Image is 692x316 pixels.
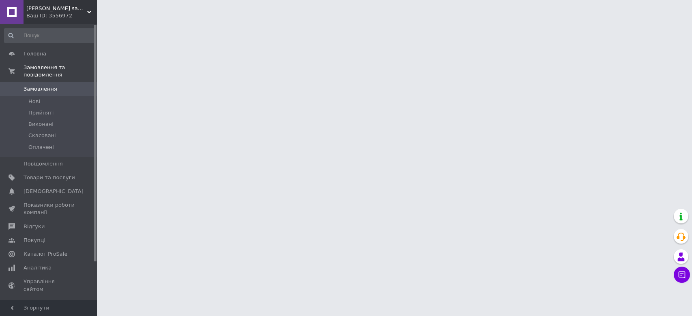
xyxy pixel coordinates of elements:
[24,299,75,314] span: Гаманець компанії
[24,174,75,181] span: Товари та послуги
[24,250,67,258] span: Каталог ProSale
[24,237,45,244] span: Покупці
[24,188,84,195] span: [DEMOGRAPHIC_DATA]
[24,50,46,57] span: Головна
[24,64,97,78] span: Замовлення та повідомлення
[24,278,75,293] span: Управління сайтом
[28,98,40,105] span: Нові
[28,144,54,151] span: Оплачені
[24,85,57,93] span: Замовлення
[26,12,97,19] div: Ваш ID: 3556972
[24,264,51,271] span: Аналітика
[24,160,63,168] span: Повідомлення
[26,5,87,12] span: roman sambirskuy
[4,28,95,43] input: Пошук
[28,132,56,139] span: Скасовані
[24,223,45,230] span: Відгуки
[28,109,54,117] span: Прийняті
[24,201,75,216] span: Показники роботи компанії
[28,121,54,128] span: Виконані
[674,267,690,283] button: Чат з покупцем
